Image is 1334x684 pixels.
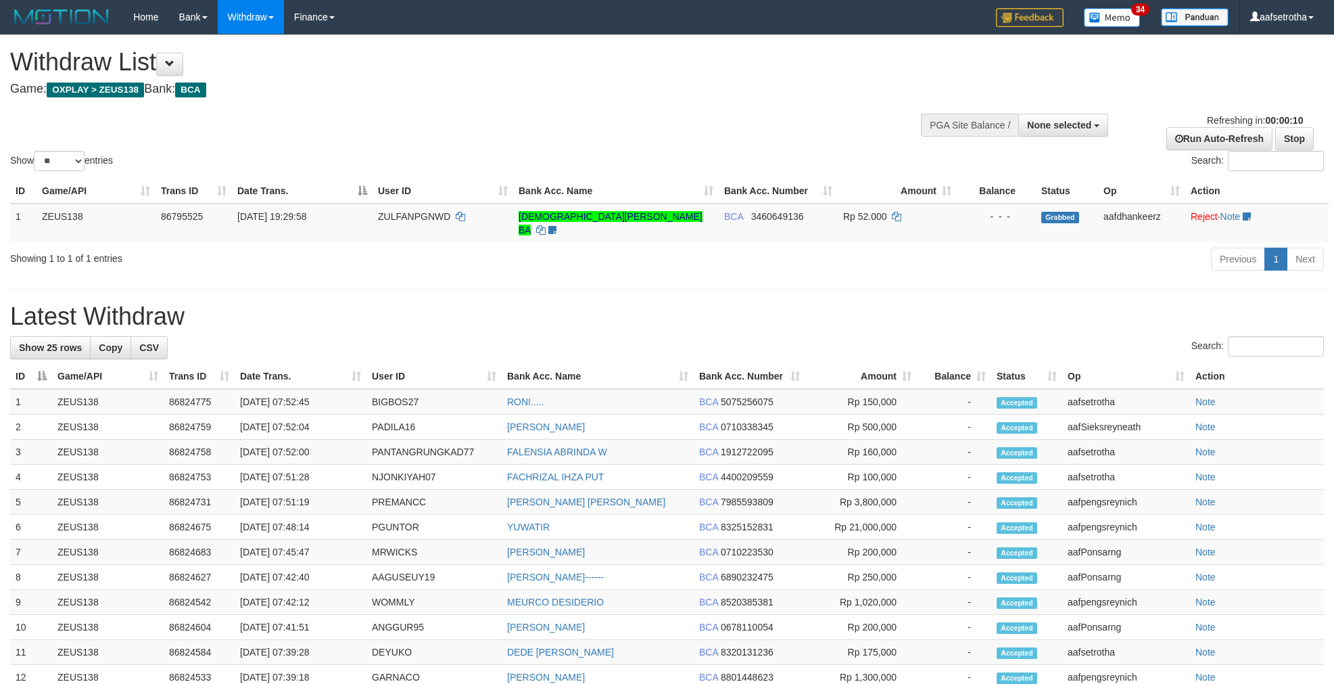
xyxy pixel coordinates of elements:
[507,497,665,507] a: [PERSON_NAME] [PERSON_NAME]
[10,615,52,640] td: 10
[366,389,502,415] td: BIGBOS27
[366,490,502,515] td: PREMANCC
[1185,204,1329,242] td: ·
[161,211,203,222] span: 86795525
[1228,336,1324,357] input: Search:
[1036,179,1098,204] th: Status
[997,572,1037,584] span: Accepted
[52,440,164,465] td: ZEUS138
[917,565,991,590] td: -
[235,440,366,465] td: [DATE] 07:52:00
[1264,248,1287,271] a: 1
[1195,421,1216,432] a: Note
[52,590,164,615] td: ZEUS138
[1195,547,1216,557] a: Note
[235,515,366,540] td: [DATE] 07:48:14
[1195,472,1216,482] a: Note
[164,540,235,565] td: 86824683
[164,440,235,465] td: 86824758
[52,490,164,515] td: ZEUS138
[1195,572,1216,583] a: Note
[1084,8,1141,27] img: Button%20Memo.svg
[37,179,156,204] th: Game/API: activate to sort column ascending
[10,515,52,540] td: 6
[1228,151,1324,171] input: Search:
[164,640,235,665] td: 86824584
[921,114,1018,137] div: PGA Site Balance /
[721,447,773,457] span: Copy 1912722095 to clipboard
[1195,396,1216,407] a: Note
[52,615,164,640] td: ZEUS138
[721,547,773,557] span: Copy 0710223530 to clipboard
[1195,447,1216,457] a: Note
[719,179,838,204] th: Bank Acc. Number: activate to sort column ascending
[164,490,235,515] td: 86824731
[1161,8,1229,26] img: panduan.png
[1190,364,1324,389] th: Action
[917,615,991,640] td: -
[1062,465,1190,490] td: aafsetrotha
[507,597,604,608] a: MEURCO DESIDERIO
[805,615,917,640] td: Rp 200,000
[805,465,917,490] td: Rp 100,000
[1191,151,1324,171] label: Search:
[52,640,164,665] td: ZEUS138
[175,83,206,97] span: BCA
[1062,565,1190,590] td: aafPonsarng
[1131,3,1149,16] span: 34
[10,151,113,171] label: Show entries
[130,336,168,359] a: CSV
[721,647,773,658] span: Copy 8320131236 to clipboard
[917,465,991,490] td: -
[52,565,164,590] td: ZEUS138
[962,210,1030,223] div: - - -
[699,597,718,608] span: BCA
[805,590,917,615] td: Rp 1,020,000
[235,465,366,490] td: [DATE] 07:51:28
[507,522,550,532] a: YUWATIR
[34,151,85,171] select: Showentries
[699,497,718,507] span: BCA
[751,211,804,222] span: Copy 3460649136 to clipboard
[699,421,718,432] span: BCA
[1265,115,1303,126] strong: 00:00:10
[1191,211,1218,222] a: Reject
[1062,615,1190,640] td: aafPonsarng
[10,565,52,590] td: 8
[996,8,1064,27] img: Feedback.jpg
[805,640,917,665] td: Rp 175,000
[164,465,235,490] td: 86824753
[10,179,37,204] th: ID
[507,547,585,557] a: [PERSON_NAME]
[1166,127,1272,150] a: Run Auto-Refresh
[721,672,773,683] span: Copy 8801448623 to clipboard
[507,447,607,457] a: FALENSIA ABRINDA W
[1220,211,1241,222] a: Note
[917,590,991,615] td: -
[997,547,1037,559] span: Accepted
[366,615,502,640] td: ANGGUR95
[10,389,52,415] td: 1
[507,672,585,683] a: [PERSON_NAME]
[805,540,917,565] td: Rp 200,000
[366,540,502,565] td: MRWICKS
[164,364,235,389] th: Trans ID: activate to sort column ascending
[10,7,113,27] img: MOTION_logo.png
[1287,248,1324,271] a: Next
[699,647,718,658] span: BCA
[699,672,718,683] span: BCA
[699,522,718,532] span: BCA
[507,647,614,658] a: DEDE [PERSON_NAME]
[721,622,773,633] span: Copy 0678110054 to clipboard
[232,179,373,204] th: Date Trans.: activate to sort column descending
[997,647,1037,659] span: Accepted
[1062,415,1190,440] td: aafSieksreyneath
[699,472,718,482] span: BCA
[997,472,1037,484] span: Accepted
[721,572,773,583] span: Copy 6890232475 to clipboard
[1062,640,1190,665] td: aafsetrotha
[37,204,156,242] td: ZEUS138
[507,472,604,482] a: FACHRIZAL IHZA PUT
[997,672,1037,684] span: Accepted
[699,396,718,407] span: BCA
